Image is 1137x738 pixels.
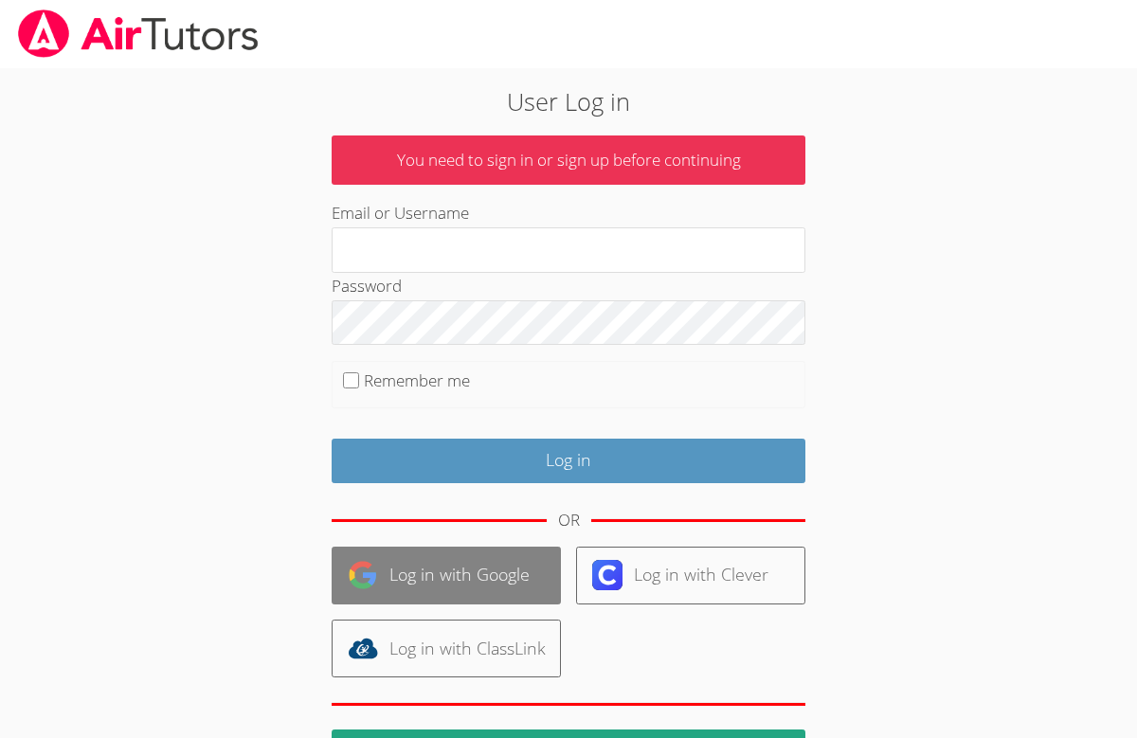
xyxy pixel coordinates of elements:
label: Email or Username [332,202,469,224]
label: Password [332,275,402,297]
img: google-logo-50288ca7cdecda66e5e0955fdab243c47b7ad437acaf1139b6f446037453330a.svg [348,560,378,590]
a: Log in with ClassLink [332,620,561,677]
input: Log in [332,439,805,483]
h2: User Log in [262,83,875,119]
a: Log in with Clever [576,547,805,604]
a: Log in with Google [332,547,561,604]
img: clever-logo-6eab21bc6e7a338710f1a6ff85c0baf02591cd810cc4098c63d3a4b26e2feb20.svg [592,560,623,590]
p: You need to sign in or sign up before continuing [332,135,805,186]
div: OR [558,507,580,534]
img: airtutors_banner-c4298cdbf04f3fff15de1276eac7730deb9818008684d7c2e4769d2f7ddbe033.png [16,9,261,58]
label: Remember me [364,369,470,391]
img: classlink-logo-d6bb404cc1216ec64c9a2012d9dc4662098be43eaf13dc465df04b49fa7ab582.svg [348,633,378,663]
